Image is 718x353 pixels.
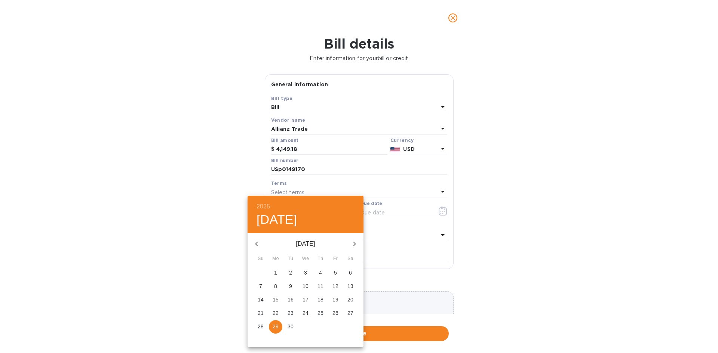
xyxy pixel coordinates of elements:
p: 23 [288,309,294,317]
p: 16 [288,296,294,303]
p: 17 [303,296,309,303]
button: 6 [344,266,357,280]
button: 13 [344,280,357,293]
button: 23 [284,307,297,320]
span: Tu [284,255,297,263]
p: 26 [332,309,338,317]
p: 2 [289,269,292,276]
span: Sa [344,255,357,263]
p: 1 [274,269,277,276]
p: 18 [317,296,323,303]
p: 25 [317,309,323,317]
button: 16 [284,293,297,307]
p: 22 [273,309,279,317]
button: 25 [314,307,327,320]
p: 30 [288,323,294,330]
button: 11 [314,280,327,293]
button: 28 [254,320,267,334]
button: 4 [314,266,327,280]
p: 27 [347,309,353,317]
p: 21 [258,309,264,317]
p: 13 [347,282,353,290]
button: 8 [269,280,282,293]
button: 24 [299,307,312,320]
p: 8 [274,282,277,290]
button: 21 [254,307,267,320]
p: 19 [332,296,338,303]
button: 17 [299,293,312,307]
span: Su [254,255,267,263]
button: 29 [269,320,282,334]
p: 9 [289,282,292,290]
p: 24 [303,309,309,317]
button: 20 [344,293,357,307]
button: 1 [269,266,282,280]
span: We [299,255,312,263]
button: 19 [329,293,342,307]
button: 27 [344,307,357,320]
p: 4 [319,269,322,276]
button: 9 [284,280,297,293]
p: 15 [273,296,279,303]
button: 22 [269,307,282,320]
button: 3 [299,266,312,280]
button: 12 [329,280,342,293]
button: 5 [329,266,342,280]
p: 12 [332,282,338,290]
span: Th [314,255,327,263]
button: 2025 [257,201,270,212]
button: 10 [299,280,312,293]
button: 15 [269,293,282,307]
button: 2 [284,266,297,280]
p: [DATE] [266,239,346,248]
button: 7 [254,280,267,293]
button: 26 [329,307,342,320]
button: 14 [254,293,267,307]
p: 11 [317,282,323,290]
p: 29 [273,323,279,330]
p: 7 [259,282,262,290]
p: 5 [334,269,337,276]
button: [DATE] [257,212,297,227]
span: Mo [269,255,282,263]
p: 3 [304,269,307,276]
p: 6 [349,269,352,276]
p: 14 [258,296,264,303]
p: 20 [347,296,353,303]
p: 28 [258,323,264,330]
button: 30 [284,320,297,334]
span: Fr [329,255,342,263]
p: 10 [303,282,309,290]
button: 18 [314,293,327,307]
